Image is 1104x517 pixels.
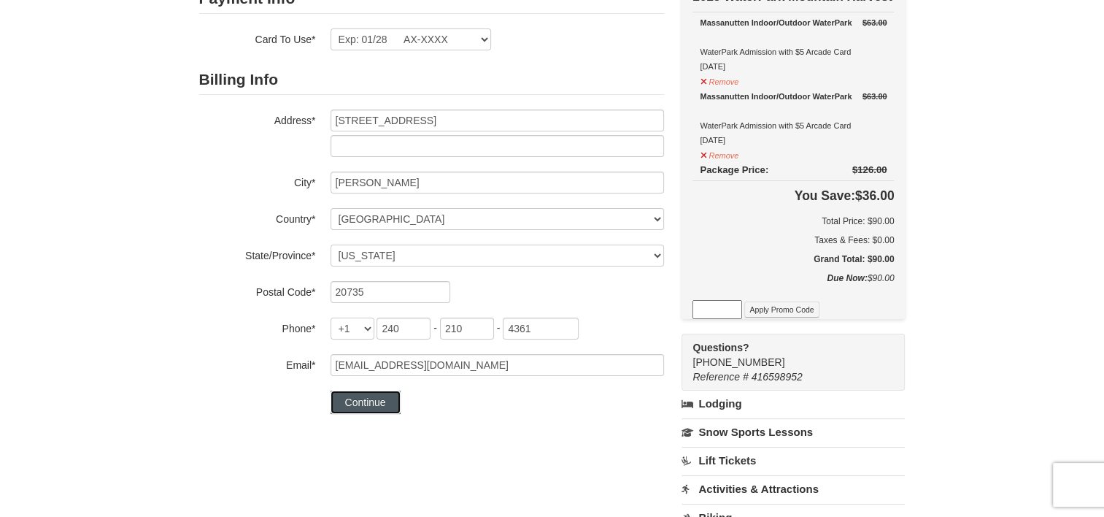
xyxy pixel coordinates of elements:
[682,391,905,417] a: Lodging
[199,281,316,299] label: Postal Code*
[199,110,316,128] label: Address*
[682,418,905,445] a: Snow Sports Lessons
[199,208,316,226] label: Country*
[199,65,664,95] h2: Billing Info
[862,92,887,101] del: $63.00
[692,188,894,203] h4: $36.00
[331,110,664,131] input: Billing Info
[692,271,894,300] div: $90.00
[700,71,739,89] button: Remove
[700,164,768,175] span: Package Price:
[692,342,749,353] strong: Questions?
[692,252,894,267] h5: Grand Total: $90.00
[752,371,803,383] span: 416598952
[199,245,316,263] label: State/Province*
[331,172,664,194] input: City
[692,371,748,383] span: Reference #
[700,89,887,148] div: WaterPark Admission with $5 Arcade Card [DATE]
[331,281,450,303] input: Postal Code
[440,318,494,340] input: xxx
[199,354,316,372] label: Email*
[700,15,887,74] div: WaterPark Admission with $5 Arcade Card [DATE]
[700,15,887,30] div: Massanutten Indoor/Outdoor WaterPark
[682,447,905,474] a: Lift Tickets
[199,172,316,190] label: City*
[497,322,501,334] span: -
[433,322,437,334] span: -
[682,475,905,502] a: Activities & Attractions
[199,28,316,47] label: Card To Use*
[700,89,887,104] div: Massanutten Indoor/Outdoor WaterPark
[795,188,855,203] span: You Save:
[700,145,739,163] button: Remove
[377,318,431,340] input: xxx
[744,302,819,318] button: Apply Promo Code
[331,391,401,414] button: Continue
[852,164,887,175] del: $126.00
[503,318,579,340] input: xxxx
[692,340,879,368] span: [PHONE_NUMBER]
[331,354,664,376] input: Email
[862,18,887,27] del: $63.00
[692,214,894,229] h6: Total Price: $90.00
[692,233,894,248] div: Taxes & Fees: $0.00
[199,318,316,336] label: Phone*
[827,273,867,283] strong: Due Now:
